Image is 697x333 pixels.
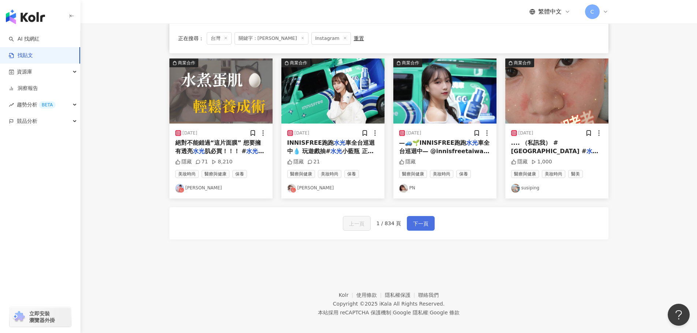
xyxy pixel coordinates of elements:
a: chrome extension立即安裝 瀏覽器外掛 [10,307,71,327]
a: Google 隱私權 [393,310,428,315]
div: [DATE] [518,130,533,136]
span: Instagram [311,32,351,45]
img: post-image [281,58,385,124]
span: 醫美 [568,170,583,178]
span: | [391,310,393,315]
span: 保養 [232,170,247,178]
span: 競品分析 [17,113,37,129]
img: KOL Avatar [287,184,296,193]
div: 8,210 [211,158,232,166]
span: .... （私訊我） #[GEOGRAPHIC_DATA] # [511,139,587,154]
mark: 水光 [466,139,478,146]
iframe: Help Scout Beacon - Open [668,304,690,326]
mark: 水光 [330,148,342,155]
span: 車全台巡迴中— @innisfreetaiwan 新品上市！ 號稱不用針的 [399,139,490,163]
span: 正在搜尋 ： [178,35,204,41]
span: 美妝時尚 [542,170,565,178]
img: post-image [505,58,608,124]
span: 保養 [344,170,359,178]
img: KOL Avatar [175,184,184,193]
span: 醫療與健康 [202,170,229,178]
a: Google 條款 [430,310,460,315]
span: 醫療與健康 [287,170,315,178]
span: rise [9,102,14,107]
span: 1 / 834 頁 [376,220,401,226]
a: 洞察報告 [9,85,38,92]
span: 台灣 [207,32,232,45]
button: 商業合作 [393,58,496,124]
span: 絕對不能錯過“這片面膜” 想要擁有透亮 [175,139,261,154]
span: —🚙🌱INNISFREE跑跑 [399,139,466,146]
img: KOL Avatar [399,184,408,193]
button: 上一頁 [343,216,371,231]
div: 重置 [354,35,364,41]
div: 商業合作 [514,59,531,67]
span: 關鍵字：[PERSON_NAME] [235,32,308,45]
span: 美妝時尚 [318,170,341,178]
div: [DATE] [406,130,421,136]
span: 醫療與健康 [511,170,539,178]
mark: 水光 [246,148,264,155]
span: INNISFREE跑跑 [287,139,334,146]
div: Copyright © 2025 All Rights Reserved. [333,301,445,307]
span: C [591,8,594,16]
span: 美妝時尚 [175,170,199,178]
div: [DATE] [183,130,198,136]
span: 保養 [456,170,471,178]
mark: 水光 [193,148,205,155]
span: 肌必買！！！ # [205,148,247,155]
div: 隱藏 [399,158,416,166]
div: 商業合作 [402,59,419,67]
a: KOL AvatarPN [399,184,491,193]
a: 使用條款 [356,292,385,298]
div: 隱藏 [287,158,304,166]
a: searchAI 找網紅 [9,35,40,43]
button: 商業合作 [505,58,608,124]
img: chrome extension [12,311,26,323]
button: 商業合作 [281,58,385,124]
span: 下一頁 [413,219,428,228]
img: post-image [393,58,496,124]
mark: 水光 [334,139,345,146]
a: Kolr [339,292,356,298]
div: 隱藏 [175,158,192,166]
div: 21 [307,158,320,166]
a: KOL Avatar[PERSON_NAME] [287,184,379,193]
span: | [428,310,430,315]
span: 繁體中文 [538,8,562,16]
span: 車全台巡迴中💧 玩遊戲抽# [287,139,375,154]
span: 資源庫 [17,64,32,80]
div: 1,000 [531,158,552,166]
img: post-image [169,58,273,124]
img: KOL Avatar [511,184,520,193]
a: iKala [379,301,392,307]
div: 商業合作 [178,59,195,67]
span: 美妝時尚 [430,170,453,178]
span: 趨勢分析 [17,97,56,113]
a: KOL Avatarsusiping [511,184,603,193]
a: 找貼文 [9,52,33,59]
span: 立即安裝 瀏覽器外掛 [29,310,55,323]
div: BETA [39,101,56,109]
div: 隱藏 [511,158,528,166]
button: 商業合作 [169,58,273,124]
span: 本站採用 reCAPTCHA 保護機制 [318,308,460,317]
div: [DATE] [295,130,310,136]
a: KOL Avatar[PERSON_NAME] [175,184,267,193]
div: 71 [195,158,208,166]
span: 醫療與健康 [399,170,427,178]
img: logo [6,10,45,24]
div: 商業合作 [290,59,307,67]
button: 下一頁 [407,216,435,231]
a: 隱私權保護 [385,292,419,298]
a: 聯絡我們 [418,292,439,298]
mark: 水光 [587,148,598,155]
